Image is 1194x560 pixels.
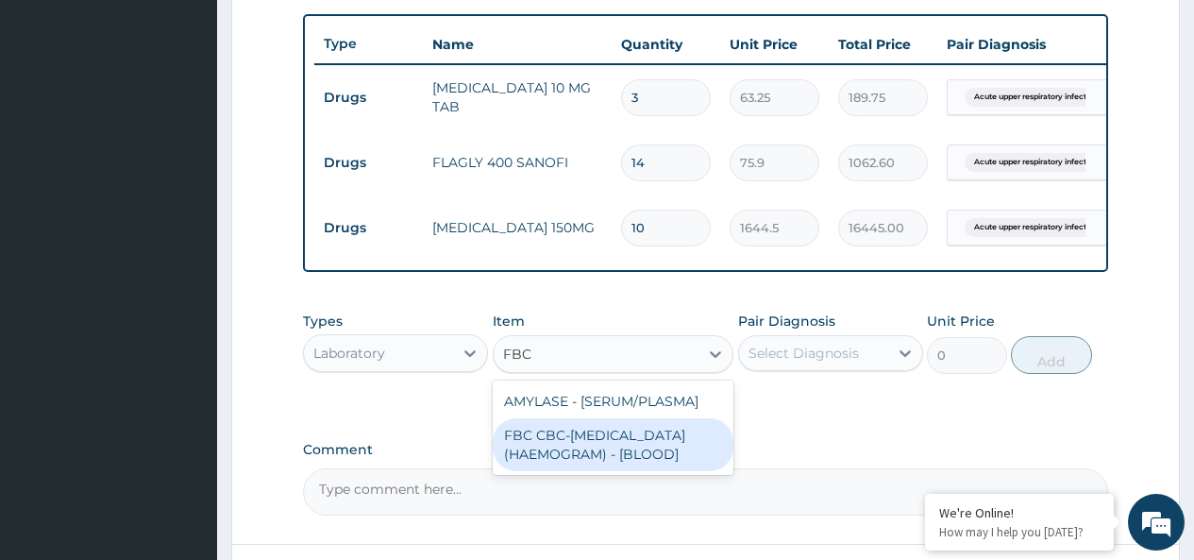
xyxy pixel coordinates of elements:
div: FBC CBC-[MEDICAL_DATA] (HAEMOGRAM) - [BLOOD] [493,418,734,471]
label: Comment [303,442,1108,458]
label: Types [303,314,343,330]
th: Quantity [612,25,720,63]
div: Select Diagnosis [748,344,859,363]
td: [MEDICAL_DATA] 150MG [423,209,612,246]
span: Acute upper respiratory infect... [965,153,1102,172]
td: Drugs [314,145,423,180]
td: [MEDICAL_DATA] 10 MG TAB [423,69,612,126]
label: Unit Price [927,312,995,331]
th: Unit Price [720,25,829,63]
div: Minimize live chat window [310,9,355,55]
div: We're Online! [939,504,1100,521]
img: d_794563401_company_1708531726252_794563401 [35,94,76,142]
th: Total Price [829,25,937,63]
textarea: Type your message and hit 'Enter' [9,365,360,432]
span: Acute upper respiratory infect... [965,88,1102,107]
button: Add [1011,336,1091,374]
td: FLAGLY 400 SANOFI [423,144,612,181]
label: Item [493,312,525,331]
span: Acute upper respiratory infect... [965,218,1102,237]
th: Name [423,25,612,63]
label: Pair Diagnosis [738,312,835,331]
div: Laboratory [313,344,385,363]
div: AMYLASE - [SERUM/PLASMA] [493,384,734,418]
th: Type [314,26,423,61]
td: Drugs [314,80,423,115]
td: Drugs [314,211,423,246]
span: We're online! [109,162,261,353]
th: Pair Diagnosis [937,25,1145,63]
div: Chat with us now [98,106,317,130]
p: How may I help you today? [939,524,1100,540]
